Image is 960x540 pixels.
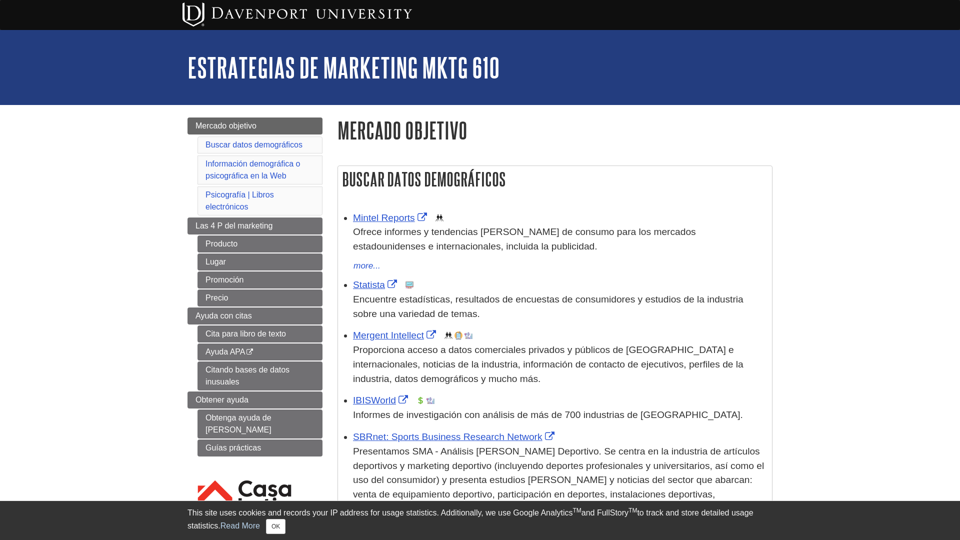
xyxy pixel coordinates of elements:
[426,396,434,404] img: Industry Report
[628,507,637,514] sup: TM
[353,225,767,254] p: Ofrece informes y tendencias [PERSON_NAME] de consumo para los mercados estadounidenses e interna...
[220,521,260,530] a: Read More
[353,408,767,422] p: Informes de investigación con análisis de más de 700 industrias de [GEOGRAPHIC_DATA].
[205,159,300,180] a: Información demográfica o psicográfica en la Web
[197,409,322,438] a: Obtenga ayuda de [PERSON_NAME]
[435,214,443,222] img: Demographics
[187,507,772,534] div: This site uses cookies and records your IP address for usage statistics. Additionally, we use Goo...
[197,289,322,306] a: Precio
[464,331,472,339] img: Industry Report
[572,507,581,514] sup: TM
[187,117,322,134] a: Mercado objetivo
[416,396,424,404] img: Financial Report
[187,307,322,324] a: Ayuda con citas
[195,121,256,130] span: Mercado objetivo
[195,395,248,404] span: Obtener ayuda
[187,391,322,408] a: Obtener ayuda
[353,431,557,442] a: Link opens in new window
[353,330,438,340] a: Link opens in new window
[197,271,322,288] a: Promoción
[205,190,274,211] a: Psicografía | Libros electrónicos
[353,259,381,273] button: more...
[187,52,499,83] a: Estrategias de marketing MKTG 610
[197,235,322,252] a: Producto
[197,253,322,270] a: Lugar
[266,519,285,534] button: Close
[195,221,272,230] span: Las 4 P del marketing
[444,331,452,339] img: Demographics
[197,343,322,360] a: Ayuda APA
[353,279,399,290] a: Link opens in new window
[353,212,429,223] a: Link opens in new window
[353,395,410,405] a: Link opens in new window
[197,361,322,390] a: Citando bases de datos inusuales
[454,331,462,339] img: Company Information
[205,140,302,149] a: Buscar datos demográficos
[245,349,253,355] i: This link opens in a new window
[187,217,322,234] a: Las 4 P del marketing
[353,444,767,516] p: Presentamos SMA - Análisis [PERSON_NAME] Deportivo. Se centra en la industria de artículos deport...
[197,325,322,342] a: Cita para libro de texto
[195,311,252,320] span: Ayuda con citas
[182,2,412,26] img: Davenport University
[337,117,772,143] h1: Mercado objetivo
[338,166,772,192] h2: Buscar datos demográficos
[353,343,767,386] p: Proporciona acceso a datos comerciales privados y públicos de [GEOGRAPHIC_DATA] e internacionales...
[405,281,413,289] img: Statistics
[353,292,767,321] p: Encuentre estadísticas, resultados de encuestas de consumidores y estudios de la industria sobre ...
[197,439,322,456] a: Guías prácticas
